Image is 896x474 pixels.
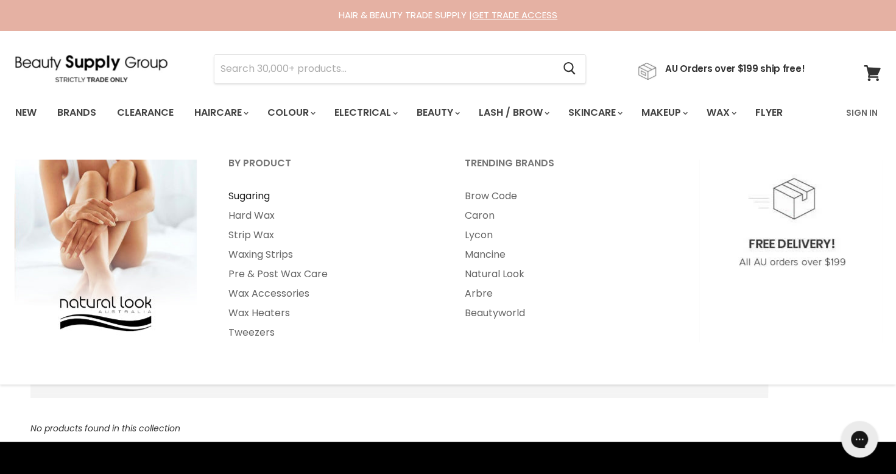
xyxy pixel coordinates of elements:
[213,186,447,206] a: Sugaring
[213,323,447,342] a: Tweezers
[450,264,683,284] a: Natural Look
[48,100,105,126] a: Brands
[553,55,585,83] button: Search
[213,284,447,303] a: Wax Accessories
[213,264,447,284] a: Pre & Post Wax Care
[470,100,557,126] a: Lash / Brow
[450,206,683,225] a: Caron
[450,186,683,323] ul: Main menu
[214,55,553,83] input: Search
[213,186,447,342] ul: Main menu
[213,245,447,264] a: Waxing Strips
[632,100,695,126] a: Makeup
[213,154,447,184] a: By Product
[325,100,405,126] a: Electrical
[835,417,884,462] iframe: Gorgias live chat messenger
[6,95,816,130] ul: Main menu
[450,154,683,184] a: Trending Brands
[839,100,885,126] a: Sign In
[746,100,792,126] a: Flyer
[697,100,744,126] a: Wax
[472,9,557,21] a: GET TRADE ACCESS
[30,422,180,434] em: No products found in this collection
[213,206,447,225] a: Hard Wax
[258,100,323,126] a: Colour
[450,225,683,245] a: Lycon
[450,284,683,303] a: Arbre
[407,100,467,126] a: Beauty
[559,100,630,126] a: Skincare
[450,186,683,206] a: Brow Code
[6,100,46,126] a: New
[214,54,586,83] form: Product
[185,100,256,126] a: Haircare
[108,100,183,126] a: Clearance
[450,245,683,264] a: Mancine
[213,225,447,245] a: Strip Wax
[213,303,447,323] a: Wax Heaters
[450,303,683,323] a: Beautyworld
